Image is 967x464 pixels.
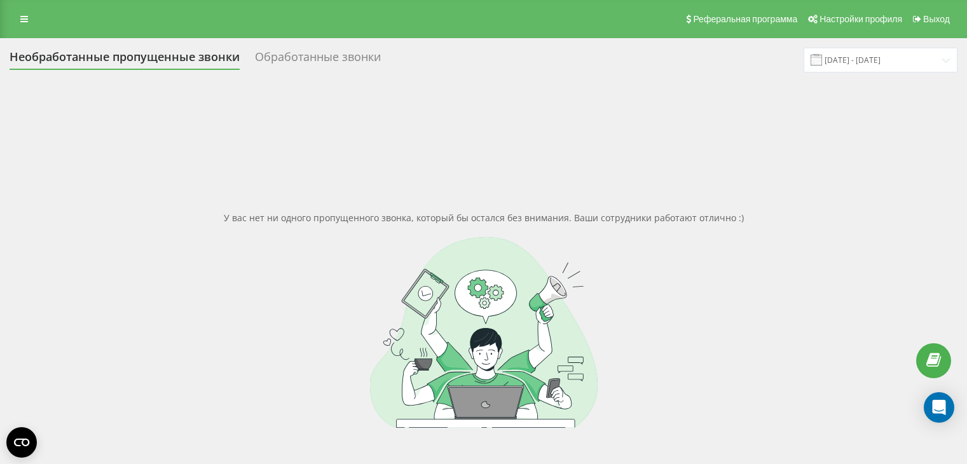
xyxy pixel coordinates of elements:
[10,50,240,70] div: Необработанные пропущенные звонки
[6,427,37,458] button: Open CMP widget
[255,50,381,70] div: Обработанные звонки
[924,392,954,423] div: Open Intercom Messenger
[923,14,950,24] span: Выход
[820,14,902,24] span: Настройки профиля
[693,14,797,24] span: Реферальная программа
